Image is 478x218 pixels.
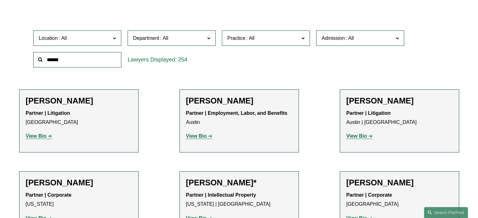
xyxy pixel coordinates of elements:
strong: Partner | Corporate [26,192,72,198]
span: Admission [321,35,345,41]
a: View Bio [346,133,373,139]
strong: View Bio [26,133,47,139]
h2: [PERSON_NAME] [26,178,132,188]
p: Austin | [GEOGRAPHIC_DATA] [346,109,453,127]
p: [US_STATE] | [GEOGRAPHIC_DATA] [186,191,292,209]
a: Search this site [424,207,468,218]
strong: Partner | Litigation [26,110,70,116]
h2: [PERSON_NAME] [346,96,453,106]
a: View Bio [26,133,52,139]
span: 254 [178,56,187,63]
strong: Partner | Intellectual Property [186,192,256,198]
p: [GEOGRAPHIC_DATA] [346,191,453,209]
h2: [PERSON_NAME] [186,96,292,106]
span: Practice [227,35,245,41]
strong: Partner | Employment, Labor, and Benefits [186,110,288,116]
p: [US_STATE] [26,191,132,209]
a: View Bio [186,133,212,139]
p: [GEOGRAPHIC_DATA] [26,109,132,127]
span: Location [39,35,58,41]
strong: Partner | Litigation [346,110,391,116]
strong: Partner | Corporate [346,192,392,198]
strong: View Bio [186,133,207,139]
h2: [PERSON_NAME] [346,178,453,188]
span: Department [133,35,159,41]
p: Austin [186,109,292,127]
h2: [PERSON_NAME]* [186,178,292,188]
h2: [PERSON_NAME] [26,96,132,106]
strong: View Bio [346,133,367,139]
